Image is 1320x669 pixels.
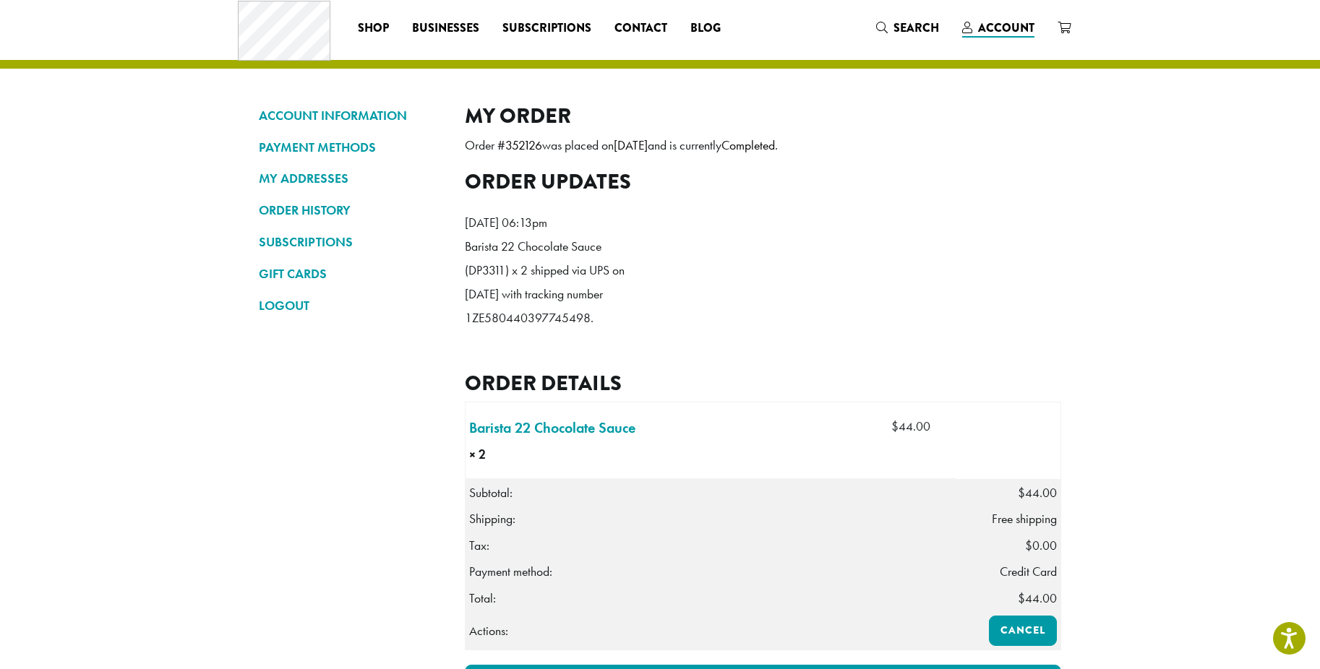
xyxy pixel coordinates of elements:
span: Account [978,20,1034,36]
td: Free shipping [956,506,1060,532]
span: 44.00 [1018,590,1057,606]
th: Subtotal: [466,480,956,506]
th: Actions: [466,612,956,650]
a: MY ADDRESSES [259,166,443,191]
a: Barista 22 Chocolate Sauce [469,417,635,439]
h2: Order details [465,371,1061,396]
a: Search [865,16,951,40]
a: SUBSCRIPTIONS [259,230,443,254]
th: Payment method: [466,558,956,584]
a: ORDER HISTORY [259,198,443,223]
mark: [DATE] [614,137,648,153]
a: Shop [346,17,400,40]
a: ACCOUNT INFORMATION [259,103,443,128]
td: Credit Card [956,558,1060,584]
span: Search [893,20,939,36]
a: Cancel order 352126 [989,616,1057,646]
p: Barista 22 Chocolate Sauce (DP3311) x 2 shipped via UPS on [DATE] with tracking number 1ZE5804403... [465,235,631,330]
span: Businesses [412,20,479,38]
span: $ [1018,485,1025,501]
a: GIFT CARDS [259,262,443,286]
h2: My Order [465,103,1061,129]
span: $ [1025,538,1032,553]
th: Tax: [466,532,956,558]
p: [DATE] 06:13pm [465,211,631,235]
th: Shipping: [466,506,956,532]
h2: Order updates [465,169,1061,194]
a: LOGOUT [259,293,443,318]
span: Contact [614,20,667,38]
span: Blog [690,20,721,38]
th: Total: [466,585,956,612]
span: $ [891,418,899,434]
mark: Completed [721,137,775,153]
p: Order # was placed on and is currently . [465,134,1061,157]
a: PAYMENT METHODS [259,135,443,160]
bdi: 44.00 [891,418,930,434]
mark: 352126 [505,137,542,153]
span: 0.00 [1025,538,1057,553]
span: $ [1018,590,1025,606]
span: Shop [358,20,389,38]
strong: × 2 [469,445,527,464]
span: Subscriptions [502,20,591,38]
span: 44.00 [1018,485,1057,501]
